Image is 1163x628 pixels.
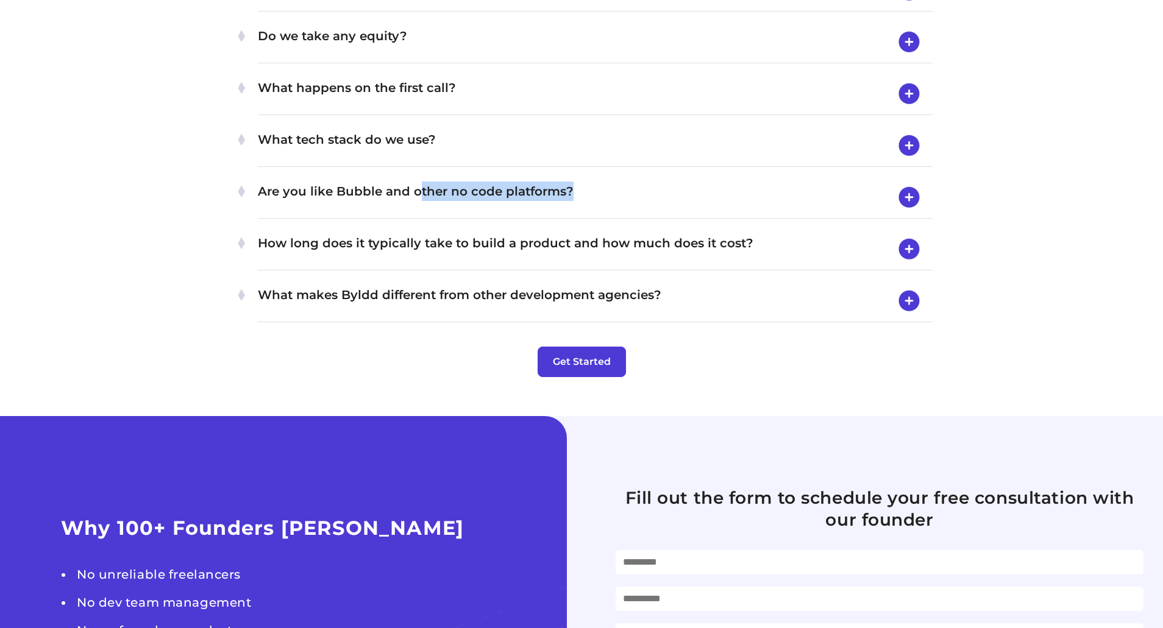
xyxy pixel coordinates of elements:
img: plus-1 [233,287,249,303]
img: plus-1 [233,183,249,199]
h4: How long does it typically take to build a product and how much does it cost? [258,233,933,265]
img: plus-1 [233,80,249,96]
button: Get Started [538,347,626,377]
li: No dev team management [73,591,258,613]
h4: What happens on the first call? [258,78,933,110]
h2: Why 100+ Founders [PERSON_NAME] [61,513,464,543]
h4: Do we take any equity? [258,26,933,58]
img: open-icon [894,130,925,161]
img: plus-1 [233,28,249,44]
img: open-icon [894,26,925,58]
h4: Fill out the form to schedule your free consultation with our founder [616,487,1143,531]
h4: What makes Byldd different from other development agencies? [258,285,933,317]
img: open-icon [894,285,925,317]
li: No unreliable freelancers [73,563,258,585]
img: plus-1 [233,235,249,251]
img: plus-1 [233,132,249,147]
h4: What tech stack do we use? [258,130,933,161]
h4: Are you like Bubble and other no code platforms? [258,182,933,213]
img: open-icon [894,78,925,110]
img: open-icon [894,233,925,265]
img: open-icon [894,182,925,213]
